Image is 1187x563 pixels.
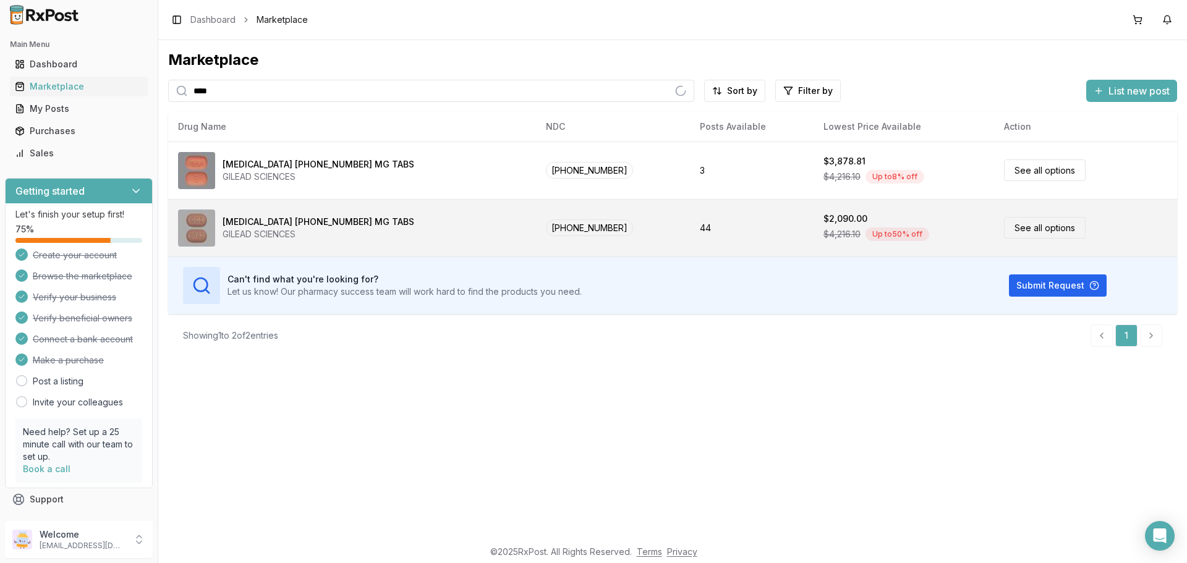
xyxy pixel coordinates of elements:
a: Post a listing [33,375,83,387]
button: Support [5,488,153,510]
button: Purchases [5,121,153,141]
span: Browse the marketplace [33,270,132,282]
span: $4,216.10 [823,171,861,183]
button: List new post [1086,80,1177,102]
a: Dashboard [10,53,148,75]
div: Open Intercom Messenger [1145,521,1175,551]
th: NDC [536,112,690,142]
span: Filter by [798,85,833,97]
th: Drug Name [168,112,536,142]
span: Create your account [33,249,117,261]
a: Book a call [23,464,70,474]
span: Feedback [30,515,72,528]
span: $4,216.10 [823,228,861,240]
span: [PHONE_NUMBER] [546,219,633,236]
a: Terms [637,546,662,557]
a: Marketplace [10,75,148,98]
div: GILEAD SCIENCES [223,171,414,183]
span: Sort by [727,85,757,97]
nav: breadcrumb [190,14,308,26]
img: User avatar [12,530,32,549]
a: See all options [1004,159,1086,181]
span: Verify beneficial owners [33,312,132,324]
h3: Getting started [15,184,85,198]
div: Up to 50 % off [866,227,929,241]
button: Sales [5,143,153,163]
a: Dashboard [190,14,236,26]
a: Privacy [667,546,697,557]
div: Dashboard [15,58,143,70]
h2: Main Menu [10,40,148,49]
span: Verify your business [33,291,116,303]
div: $2,090.00 [823,213,867,225]
td: 44 [690,199,814,256]
a: Purchases [10,120,148,142]
button: My Posts [5,99,153,119]
div: $3,878.81 [823,155,866,167]
div: [MEDICAL_DATA] [PHONE_NUMBER] MG TABS [223,216,414,228]
div: Marketplace [15,80,143,93]
div: Purchases [15,125,143,137]
p: Need help? Set up a 25 minute call with our team to set up. [23,426,135,463]
button: Dashboard [5,54,153,74]
span: Marketplace [257,14,308,26]
span: Connect a bank account [33,333,133,345]
a: List new post [1086,86,1177,98]
img: Biktarvy 50-200-25 MG TABS [178,210,215,247]
span: Make a purchase [33,354,104,366]
h3: Can't find what you're looking for? [228,273,582,286]
div: My Posts [15,103,143,115]
button: Sort by [704,80,765,102]
button: Marketplace [5,77,153,96]
span: [PHONE_NUMBER] [546,162,633,179]
p: Let us know! Our pharmacy success team will work hard to find the products you need. [228,286,582,298]
a: 1 [1115,324,1138,347]
th: Lowest Price Available [814,112,994,142]
span: 75 % [15,223,34,235]
div: Up to 8 % off [866,170,924,184]
nav: pagination [1091,324,1162,347]
a: Invite your colleagues [33,396,123,408]
img: Biktarvy 30-120-15 MG TABS [178,152,215,189]
button: Feedback [5,510,153,533]
span: List new post [1108,83,1170,98]
a: See all options [1004,217,1086,239]
img: RxPost Logo [5,5,84,25]
p: Let's finish your setup first! [15,208,142,221]
button: Submit Request [1009,274,1107,297]
div: Marketplace [168,50,1177,70]
a: Sales [10,142,148,164]
div: [MEDICAL_DATA] [PHONE_NUMBER] MG TABS [223,158,414,171]
p: Welcome [40,528,126,541]
div: GILEAD SCIENCES [223,228,414,240]
button: Filter by [775,80,841,102]
p: [EMAIL_ADDRESS][DOMAIN_NAME] [40,541,126,551]
th: Action [994,112,1177,142]
td: 3 [690,142,814,199]
a: My Posts [10,98,148,120]
div: Showing 1 to 2 of 2 entries [183,329,278,342]
th: Posts Available [690,112,814,142]
div: Sales [15,147,143,159]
